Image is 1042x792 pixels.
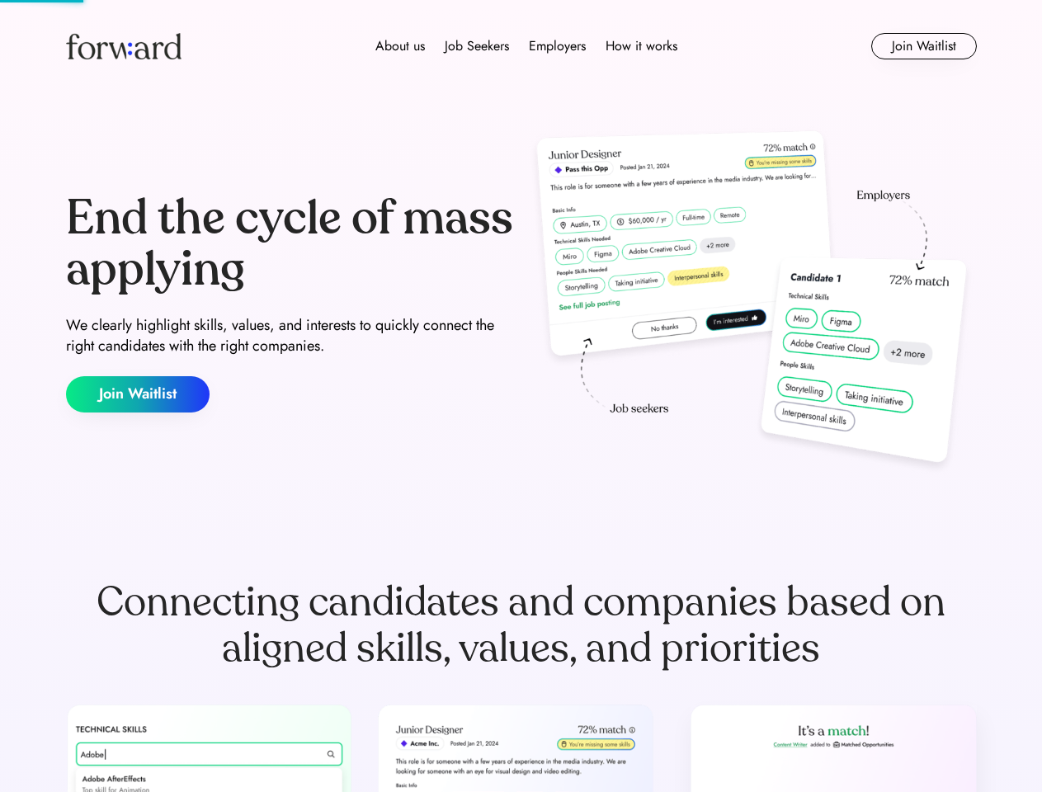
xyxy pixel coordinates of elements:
div: Employers [529,36,586,56]
div: We clearly highlight skills, values, and interests to quickly connect the right candidates with t... [66,315,515,356]
img: hero-image.png [528,125,977,480]
div: Connecting candidates and companies based on aligned skills, values, and priorities [66,579,977,672]
img: Forward logo [66,33,182,59]
div: How it works [606,36,677,56]
div: Job Seekers [445,36,509,56]
div: About us [375,36,425,56]
button: Join Waitlist [871,33,977,59]
div: End the cycle of mass applying [66,193,515,295]
button: Join Waitlist [66,376,210,412]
